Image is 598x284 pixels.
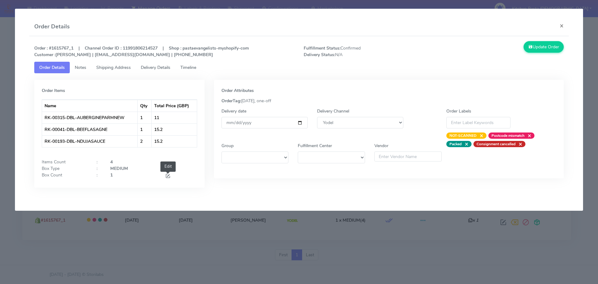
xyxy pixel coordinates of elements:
span: Notes [75,65,86,70]
h4: Order Details [34,22,70,31]
strong: Order Items [42,88,65,94]
strong: Consignment cancelled [477,142,515,147]
th: Total Price (GBP) [152,100,197,112]
label: Delivery Channel [317,108,349,114]
input: Enter Vendor Name [374,152,442,161]
span: Order Details [39,65,65,70]
div: Box Count [37,172,92,180]
td: 1 [138,112,152,123]
td: 1 [138,123,152,135]
span: Shipping Address [96,65,131,70]
span: Confirmed N/A [299,45,434,58]
strong: NOT-SCANNED [449,133,477,138]
span: Delivery Details [141,65,170,70]
strong: Postcode mismatch [491,133,524,138]
div: Items Count [37,159,92,165]
div: : [92,159,106,165]
span: × [524,132,531,139]
div: : [92,172,106,180]
span: × [515,141,522,147]
strong: OrderTag: [221,98,241,104]
strong: MEDIUM [110,166,128,171]
strong: 1 [110,172,113,178]
td: RK-00041-DBL-BEEFLASAGNE [42,123,138,135]
strong: Delivery Status: [304,52,335,58]
span: × [477,132,483,139]
th: Name [42,100,138,112]
label: Vendor [374,142,388,149]
div: : [92,165,106,172]
strong: Order : #1615767_1 | Channel Order ID : 11991806214527 | Shop : pastaevangelists-myshopify-com [P... [34,45,249,58]
td: RK-00315-DBL-AUBERGINEPARMNEW [42,112,138,123]
td: RK-00193-DBL-NDUJASAUCE [42,135,138,147]
strong: Customer : [34,52,55,58]
strong: Packed [449,142,462,147]
button: Close [555,17,569,34]
div: Box Type [37,165,92,172]
label: Group [221,142,234,149]
label: Fulfillment Center [298,142,332,149]
td: 15.2 [152,135,197,147]
span: Timeline [180,65,196,70]
strong: Fulfillment Status: [304,45,340,51]
span: × [462,141,468,147]
button: Update Order [524,41,564,53]
strong: 4 [110,159,113,165]
label: Delivery date [221,108,246,114]
td: 11 [152,112,197,123]
label: Order Labels [446,108,471,114]
th: Qty [138,100,152,112]
strong: Order Attributes [221,88,254,94]
div: [DATE], one-off [217,98,561,104]
td: 15.2 [152,123,197,135]
ul: Tabs [34,62,564,73]
input: Enter Label Keywords [446,117,510,128]
td: 2 [138,135,152,147]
